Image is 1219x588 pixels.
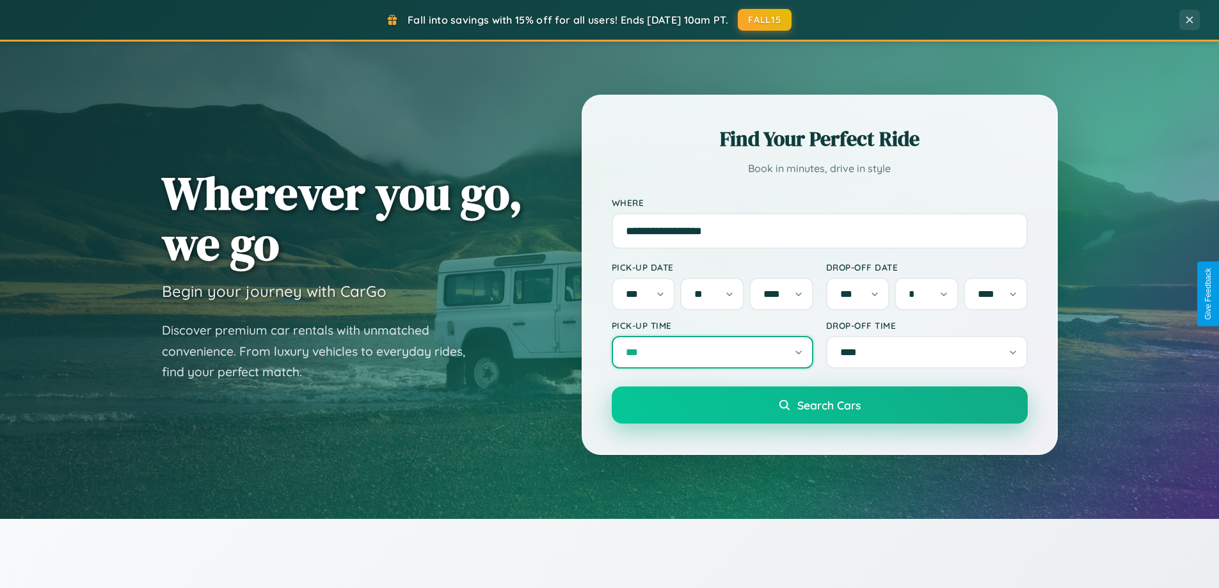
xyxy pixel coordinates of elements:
h2: Find Your Perfect Ride [612,125,1028,153]
span: Fall into savings with 15% off for all users! Ends [DATE] 10am PT. [408,13,728,26]
p: Book in minutes, drive in style [612,159,1028,178]
button: Search Cars [612,386,1028,424]
label: Where [612,197,1028,208]
label: Drop-off Time [826,320,1028,331]
p: Discover premium car rentals with unmatched convenience. From luxury vehicles to everyday rides, ... [162,320,482,383]
label: Pick-up Date [612,262,813,273]
button: FALL15 [738,9,792,31]
label: Drop-off Date [826,262,1028,273]
h1: Wherever you go, we go [162,168,523,269]
h3: Begin your journey with CarGo [162,282,386,301]
label: Pick-up Time [612,320,813,331]
div: Give Feedback [1204,268,1213,320]
span: Search Cars [797,398,861,412]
